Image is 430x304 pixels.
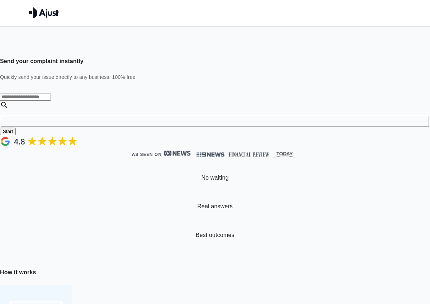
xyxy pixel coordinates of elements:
[164,150,191,157] img: News, Financial Review, Today
[197,202,233,211] p: Real answers
[196,231,235,239] p: Best outcomes
[201,174,228,182] p: No waiting
[29,7,59,18] img: Ajust
[194,150,298,160] img: News, Financial Review, Today
[132,153,161,156] img: As seen on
